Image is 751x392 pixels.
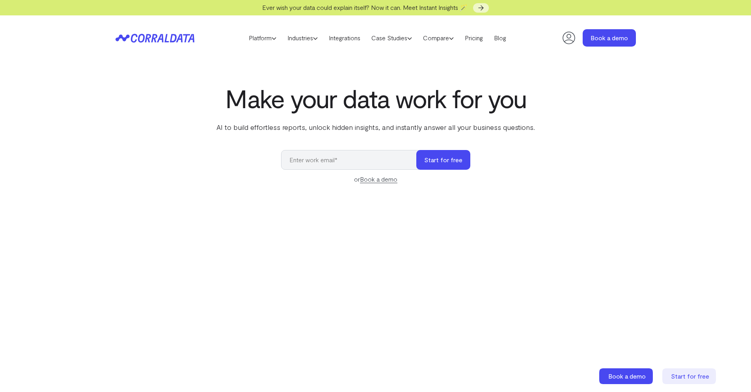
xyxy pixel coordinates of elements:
[599,368,654,384] a: Book a demo
[488,32,512,44] a: Blog
[281,150,424,170] input: Enter work email*
[360,175,397,183] a: Book a demo
[366,32,417,44] a: Case Studies
[323,32,366,44] a: Integrations
[608,372,646,380] span: Book a demo
[662,368,717,384] a: Start for free
[671,372,709,380] span: Start for free
[215,122,537,132] p: AI to build effortless reports, unlock hidden insights, and instantly answer all your business qu...
[282,32,323,44] a: Industries
[417,32,459,44] a: Compare
[583,29,636,47] a: Book a demo
[281,174,470,184] div: or
[416,150,470,170] button: Start for free
[215,84,537,113] h1: Make your data work for you
[459,32,488,44] a: Pricing
[243,32,282,44] a: Platform
[262,4,468,11] span: Ever wish your data could explain itself? Now it can. Meet Instant Insights 🪄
